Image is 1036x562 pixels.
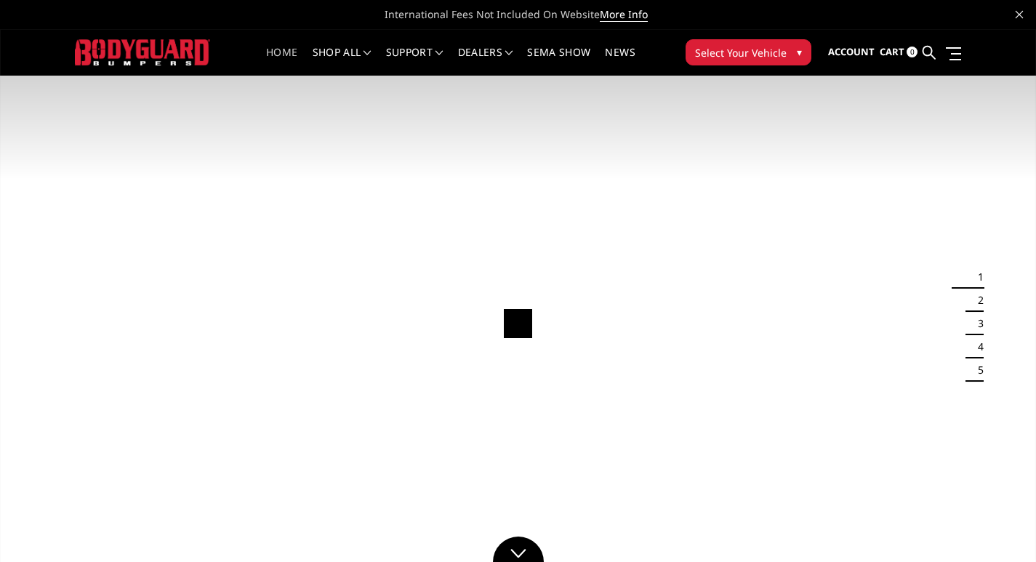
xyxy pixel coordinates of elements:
[493,537,544,562] a: Click to Down
[527,47,590,76] a: SEMA Show
[828,45,875,58] span: Account
[605,47,635,76] a: News
[266,47,297,76] a: Home
[313,47,372,76] a: shop all
[969,358,984,382] button: 5 of 5
[969,289,984,312] button: 2 of 5
[386,47,443,76] a: Support
[686,39,811,65] button: Select Your Vehicle
[969,335,984,358] button: 4 of 5
[75,39,211,66] img: BODYGUARD BUMPERS
[969,312,984,335] button: 3 of 5
[695,45,787,60] span: Select Your Vehicle
[969,265,984,289] button: 1 of 5
[600,7,648,22] a: More Info
[458,47,513,76] a: Dealers
[797,44,802,60] span: ▾
[880,45,904,58] span: Cart
[828,33,875,72] a: Account
[880,33,917,72] a: Cart 0
[907,47,917,57] span: 0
